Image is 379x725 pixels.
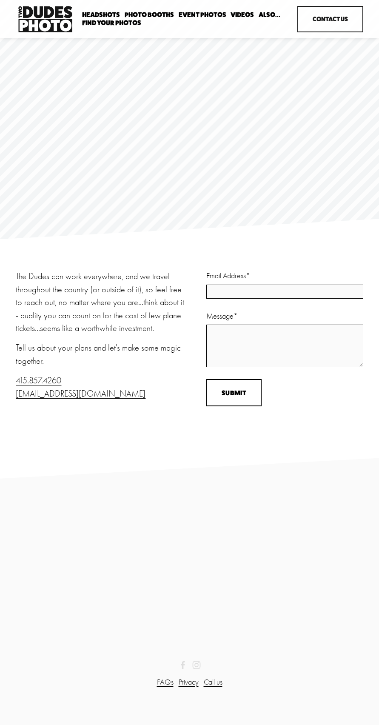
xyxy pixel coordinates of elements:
span: Photo Booths [125,11,174,18]
a: 415.857.4260 [16,376,61,385]
span: Find Your Photos [82,20,141,26]
a: folder dropdown [82,19,141,27]
a: Privacy [179,676,199,688]
a: folder dropdown [125,11,174,19]
label: Message [206,311,363,322]
a: Videos [231,11,254,19]
a: folder dropdown [82,11,120,19]
span: Also... [259,11,280,18]
a: folder dropdown [259,11,280,19]
input: Submit [206,379,261,407]
p: Tell us about your plans and let's make some magic together. [16,342,187,368]
span: Headshots [82,11,120,18]
a: Contact Us [297,6,363,33]
a: 2 Dudes & A Booth [179,661,187,669]
a: Call us [204,676,222,688]
a: [EMAIL_ADDRESS][DOMAIN_NAME] [16,389,145,399]
a: FAQs [157,676,174,688]
p: The Dudes can work everywhere, and we travel throughout the country (or outside of it), so feel f... [16,270,187,335]
img: Two Dudes Photo | Headshots, Portraits &amp; Photo Booths [16,4,74,34]
label: Email Address [206,270,363,282]
a: Instagram [192,661,201,669]
a: Event Photos [179,11,226,19]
